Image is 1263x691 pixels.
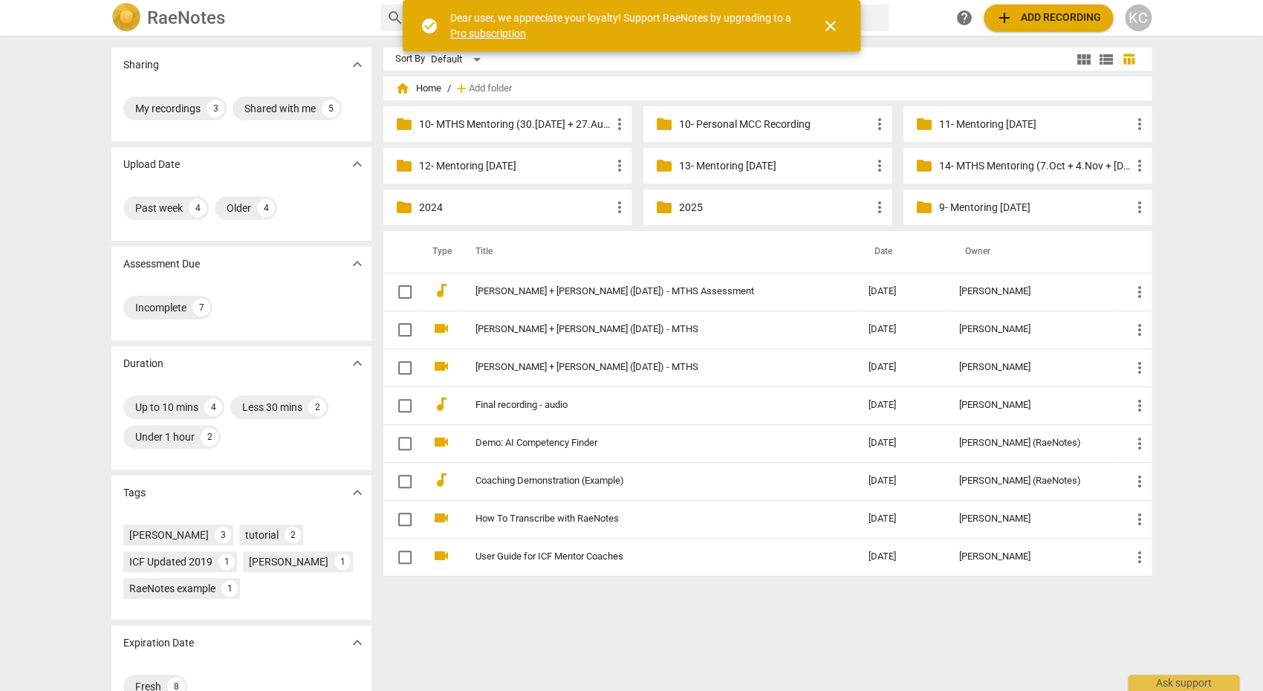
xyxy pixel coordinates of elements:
[395,81,441,96] span: Home
[856,386,947,424] td: [DATE]
[1122,52,1136,66] span: table_chart
[395,198,413,216] span: folder
[813,8,848,44] button: Close
[135,429,195,444] div: Under 1 hour
[346,53,368,76] button: Show more
[475,513,814,525] a: How To Transcribe with RaeNotes
[469,83,512,94] span: Add folder
[915,198,933,216] span: folder
[334,554,351,570] div: 1
[959,324,1107,335] div: [PERSON_NAME]
[395,53,425,65] div: Sort By
[421,17,438,35] span: check_circle
[450,10,795,41] div: Dear user, we appreciate your loyalty! Support RaeNotes by upgrading to a
[348,634,366,652] span: expand_more
[1131,157,1149,175] span: more_vert
[1131,435,1149,452] span: more_vert
[856,273,947,311] td: [DATE]
[871,157,889,175] span: more_vert
[227,201,251,215] div: Older
[395,115,413,133] span: folder
[939,158,1131,174] p: 14- MTHS Mentoring (7.Oct + 4.Nov + 2.Dec.2025)
[856,538,947,576] td: [DATE]
[204,398,222,416] div: 4
[655,198,673,216] span: folder
[679,117,871,132] p: 10- Personal MCC Recording
[244,101,316,116] div: Shared with me
[346,352,368,374] button: Show more
[475,362,814,373] a: [PERSON_NAME] + [PERSON_NAME] ([DATE]) - MTHS
[123,157,180,172] p: Upload Date
[346,253,368,275] button: Show more
[1131,473,1149,490] span: more_vert
[679,200,871,215] p: 2025
[959,476,1107,487] div: [PERSON_NAME] (RaeNotes)
[123,356,163,372] p: Duration
[215,527,231,543] div: 3
[245,528,279,542] div: tutorial
[856,231,947,273] th: Date
[959,286,1107,297] div: [PERSON_NAME]
[959,438,1107,449] div: [PERSON_NAME] (RaeNotes)
[447,83,451,94] span: /
[915,157,933,175] span: folder
[915,115,933,133] span: folder
[395,157,413,175] span: folder
[432,357,450,375] span: videocam
[1131,115,1149,133] span: more_vert
[395,81,410,96] span: home
[111,3,141,33] img: Logo
[129,581,215,596] div: RaeNotes example
[285,527,301,543] div: 2
[346,153,368,175] button: Show more
[201,428,218,446] div: 2
[1095,48,1117,71] button: List view
[611,115,629,133] span: more_vert
[1131,397,1149,415] span: more_vert
[939,200,1131,215] p: 9- Mentoring Jul.2025
[450,27,526,39] a: Pro subscription
[996,9,1101,27] span: Add recording
[346,481,368,504] button: Show more
[123,635,194,651] p: Expiration Date
[1131,359,1149,377] span: more_vert
[1125,4,1152,31] div: KC
[1131,283,1149,301] span: more_vert
[123,256,200,272] p: Assessment Due
[221,580,238,597] div: 1
[871,115,889,133] span: more_vert
[123,57,159,73] p: Sharing
[249,554,328,569] div: [PERSON_NAME]
[348,484,366,502] span: expand_more
[1097,51,1115,68] span: view_list
[856,462,947,500] td: [DATE]
[419,200,611,215] p: 2024
[419,117,611,132] p: 10- MTHS Mentoring (30.Jul + 27.Aug + 24.Sep.2025)
[308,398,326,416] div: 2
[475,324,814,335] a: [PERSON_NAME] + [PERSON_NAME] ([DATE]) - MTHS
[871,198,889,216] span: more_vert
[192,299,210,317] div: 7
[218,554,235,570] div: 1
[147,7,225,28] h2: RaeNotes
[135,101,201,116] div: My recordings
[129,554,212,569] div: ICF Updated 2019
[959,362,1107,373] div: [PERSON_NAME]
[1073,48,1095,71] button: Tile view
[348,155,366,173] span: expand_more
[856,348,947,386] td: [DATE]
[421,231,458,273] th: Type
[189,199,207,217] div: 4
[959,400,1107,411] div: [PERSON_NAME]
[458,231,856,273] th: Title
[257,199,275,217] div: 4
[611,157,629,175] span: more_vert
[431,48,486,71] div: Default
[348,354,366,372] span: expand_more
[1075,51,1093,68] span: view_module
[419,158,611,174] p: 12- Mentoring Sep.2025
[679,158,871,174] p: 13- Mentoring Oct.2025
[1131,198,1149,216] span: more_vert
[432,282,450,299] span: audiotrack
[475,438,814,449] a: Demo: AI Competency Finder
